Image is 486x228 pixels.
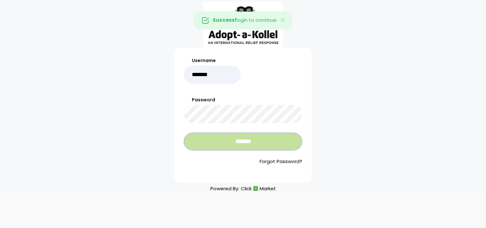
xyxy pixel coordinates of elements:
img: aak_logo_sm.jpeg [203,2,283,48]
button: Close [274,12,292,29]
div: login to continue. [194,12,292,29]
a: ClickMarket [241,184,276,193]
p: Powered By: [210,184,276,193]
label: Username [184,57,241,64]
strong: Success! [213,17,236,23]
img: cm_icon.png [253,186,258,191]
label: Password [184,97,302,103]
a: Forgot Password? [184,158,302,165]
